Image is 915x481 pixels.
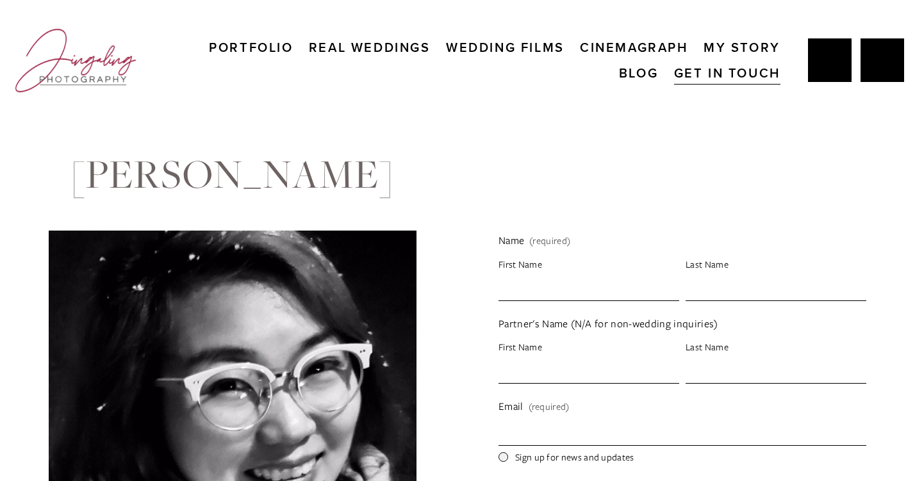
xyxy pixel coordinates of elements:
[704,35,780,60] a: My Story
[861,38,904,82] a: Instagram
[499,231,524,250] span: Name
[686,256,866,275] div: Last Name
[808,38,852,82] a: Jing Yang
[529,398,570,416] span: (required)
[529,236,570,245] span: (required)
[674,60,780,86] a: Get In Touch
[499,256,679,275] div: First Name
[11,151,454,197] h1: [PERSON_NAME]
[499,396,523,416] span: Email
[11,23,140,98] img: Jingaling Photography
[446,35,565,60] a: Wedding Films
[309,35,431,60] a: Real Weddings
[580,35,688,60] a: Cinemagraph
[499,452,508,462] input: Sign up for news and updates
[515,448,634,466] span: Sign up for news and updates
[499,338,679,357] div: First Name
[686,338,866,357] div: Last Name
[619,60,658,86] a: Blog
[209,35,293,60] a: Portfolio
[499,314,718,334] span: Partner's Name (N/A for non-wedding inquiries)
